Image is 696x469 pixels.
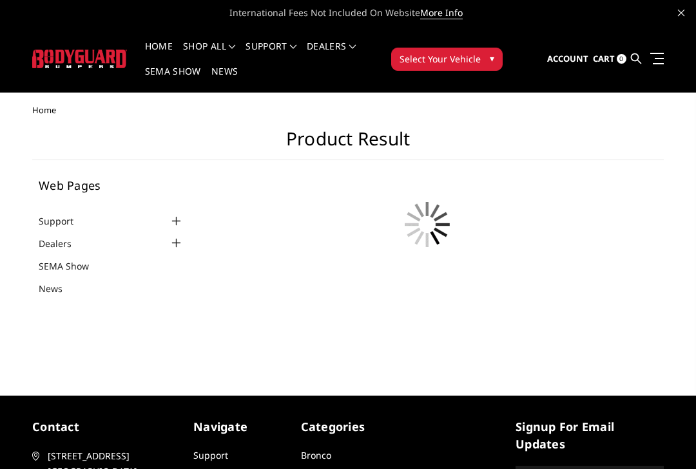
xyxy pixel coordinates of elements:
a: News [39,282,79,295]
h5: Navigate [193,418,288,436]
a: News [211,67,238,92]
span: 0 [617,54,626,64]
img: preloader.gif [395,192,459,257]
span: Cart [593,53,615,64]
h5: Web Pages [39,179,184,191]
a: Support [193,449,228,461]
h1: Product Result [32,128,664,160]
span: Account [547,53,588,64]
a: Dealers [39,237,88,250]
a: Home [145,42,173,67]
img: BODYGUARD BUMPERS [32,50,127,68]
a: Account [547,42,588,77]
h5: contact [32,418,180,436]
h5: Categories [301,418,396,436]
button: Select Your Vehicle [391,48,503,71]
a: SEMA Show [39,259,105,273]
a: Support [39,214,90,228]
span: Home [32,104,56,116]
a: Bronco [301,449,331,461]
h5: signup for email updates [516,418,664,453]
span: Select Your Vehicle [400,52,481,66]
a: Support [246,42,296,67]
a: More Info [420,6,463,19]
a: SEMA Show [145,67,201,92]
a: Cart 0 [593,42,626,77]
a: Dealers [307,42,356,67]
a: shop all [183,42,235,67]
span: ▾ [490,51,494,65]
